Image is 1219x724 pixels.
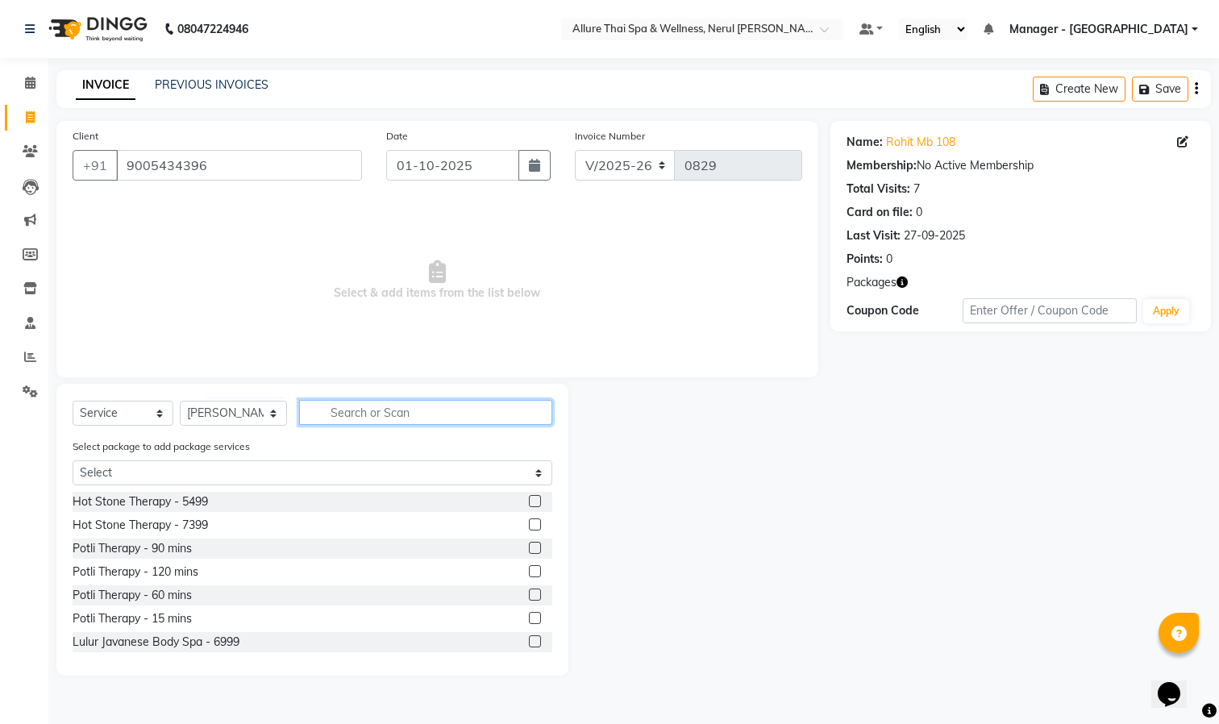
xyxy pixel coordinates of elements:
button: Save [1132,77,1188,102]
label: Invoice Number [575,129,645,144]
div: Potli Therapy - 90 mins [73,540,192,557]
button: Apply [1143,299,1189,323]
div: Coupon Code [847,302,963,319]
input: Search by Name/Mobile/Email/Code [116,150,362,181]
iframe: chat widget [1151,660,1203,708]
div: 7 [913,181,920,198]
div: Potli Therapy - 120 mins [73,564,198,580]
label: Client [73,129,98,144]
div: Hot Stone Therapy - 7399 [73,517,208,534]
input: Search or Scan [299,400,552,425]
div: Points: [847,251,883,268]
div: Last Visit: [847,227,901,244]
span: Packages [847,274,897,291]
div: Potli Therapy - 60 mins [73,587,192,604]
div: Membership: [847,157,917,174]
b: 08047224946 [177,6,248,52]
div: Potli Therapy - 15 mins [73,610,192,627]
a: Rohit Mb 108 [886,134,955,151]
div: No Active Membership [847,157,1195,174]
label: Date [386,129,408,144]
div: Card on file: [847,204,913,221]
div: 27-09-2025 [904,227,965,244]
input: Enter Offer / Coupon Code [963,298,1137,323]
button: Create New [1033,77,1125,102]
img: logo [41,6,152,52]
div: Total Visits: [847,181,910,198]
div: Name: [847,134,883,151]
label: Select package to add package services [73,439,250,454]
span: Manager - [GEOGRAPHIC_DATA] [1009,21,1188,38]
button: +91 [73,150,118,181]
div: Hot Stone Therapy - 5499 [73,493,208,510]
a: INVOICE [76,71,135,100]
a: PREVIOUS INVOICES [155,77,268,92]
div: Lulur Javanese Body Spa - 6999 [73,634,239,651]
div: 0 [916,204,922,221]
span: Select & add items from the list below [73,200,802,361]
div: 0 [886,251,892,268]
